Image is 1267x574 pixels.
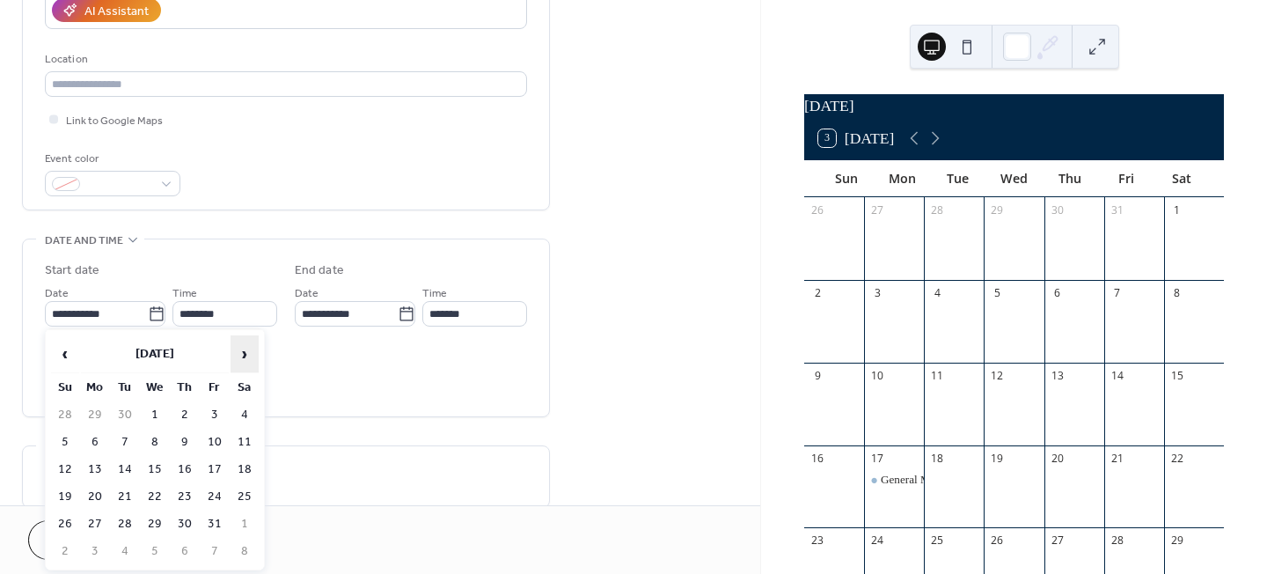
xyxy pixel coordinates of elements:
div: 28 [1110,534,1124,548]
div: 5 [990,285,1005,300]
td: 2 [171,402,199,428]
td: 8 [231,539,259,564]
div: [DATE] [804,94,1224,117]
td: 1 [231,511,259,537]
td: 15 [141,457,169,482]
span: Link to Google Maps [66,112,163,130]
span: Time [172,284,197,303]
td: 20 [81,484,109,510]
td: 29 [141,511,169,537]
div: 16 [810,451,825,466]
td: 3 [81,539,109,564]
div: End date [295,261,344,280]
a: Cancel [28,520,136,560]
div: 20 [1050,451,1065,466]
td: 5 [141,539,169,564]
td: 2 [51,539,79,564]
td: 24 [201,484,229,510]
td: 13 [81,457,109,482]
div: 18 [930,451,945,466]
td: 7 [111,430,139,455]
div: Thu [1042,160,1098,196]
td: 28 [51,402,79,428]
div: 28 [930,202,945,217]
div: 3 [870,285,885,300]
td: 6 [81,430,109,455]
td: 19 [51,484,79,510]
td: 10 [201,430,229,455]
th: Fr [201,375,229,401]
td: 9 [171,430,199,455]
span: Date [45,284,69,303]
td: 29 [81,402,109,428]
div: Tue [930,160,986,196]
div: 19 [990,451,1005,466]
td: 1 [141,402,169,428]
td: 11 [231,430,259,455]
td: 12 [51,457,79,482]
div: 22 [1169,451,1184,466]
div: 6 [1050,285,1065,300]
td: 18 [231,457,259,482]
td: 23 [171,484,199,510]
div: Sun [818,160,875,196]
th: Mo [81,375,109,401]
div: 23 [810,534,825,548]
div: 27 [870,202,885,217]
td: 4 [111,539,139,564]
div: 17 [870,451,885,466]
button: 3[DATE] [812,125,900,151]
div: 2 [810,285,825,300]
div: 12 [990,368,1005,383]
th: [DATE] [81,335,229,373]
td: 6 [171,539,199,564]
div: General Membership Meeting [864,472,924,488]
div: 14 [1110,368,1124,383]
th: Th [171,375,199,401]
td: 26 [51,511,79,537]
div: Fri [1098,160,1154,196]
div: 13 [1050,368,1065,383]
div: 29 [990,202,1005,217]
div: 25 [930,534,945,548]
div: Mon [875,160,931,196]
div: 9 [810,368,825,383]
th: Su [51,375,79,401]
div: 8 [1169,285,1184,300]
div: 30 [1050,202,1065,217]
td: 25 [231,484,259,510]
td: 16 [171,457,199,482]
div: 24 [870,534,885,548]
div: AI Assistant [84,3,149,21]
div: 27 [1050,534,1065,548]
td: 21 [111,484,139,510]
div: Wed [986,160,1043,196]
th: Tu [111,375,139,401]
div: 26 [990,534,1005,548]
td: 14 [111,457,139,482]
td: 31 [201,511,229,537]
td: 27 [81,511,109,537]
div: 10 [870,368,885,383]
div: Sat [1153,160,1210,196]
th: Sa [231,375,259,401]
td: 30 [111,402,139,428]
div: General Membership Meeting [881,472,1021,488]
div: 29 [1169,534,1184,548]
td: 5 [51,430,79,455]
td: 28 [111,511,139,537]
div: 1 [1169,202,1184,217]
div: 4 [930,285,945,300]
div: 21 [1110,451,1124,466]
span: Time [422,284,447,303]
td: 22 [141,484,169,510]
span: ‹ [52,336,78,372]
div: 7 [1110,285,1124,300]
td: 7 [201,539,229,564]
div: 26 [810,202,825,217]
div: Start date [45,261,99,280]
span: Date and time [45,232,123,250]
div: 15 [1169,368,1184,383]
div: 31 [1110,202,1124,217]
td: 17 [201,457,229,482]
